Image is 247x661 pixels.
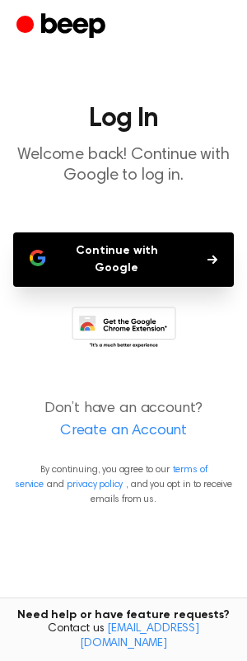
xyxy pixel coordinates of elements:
[13,398,234,443] p: Don’t have an account?
[13,462,234,507] p: By continuing, you agree to our and , and you opt in to receive emails from us.
[13,145,234,186] p: Welcome back! Continue with Google to log in.
[16,420,231,443] a: Create an Account
[16,11,110,43] a: Beep
[13,105,234,132] h1: Log In
[80,623,199,649] a: [EMAIL_ADDRESS][DOMAIN_NAME]
[10,622,237,651] span: Contact us
[67,480,123,490] a: privacy policy
[13,232,234,287] button: Continue with Google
